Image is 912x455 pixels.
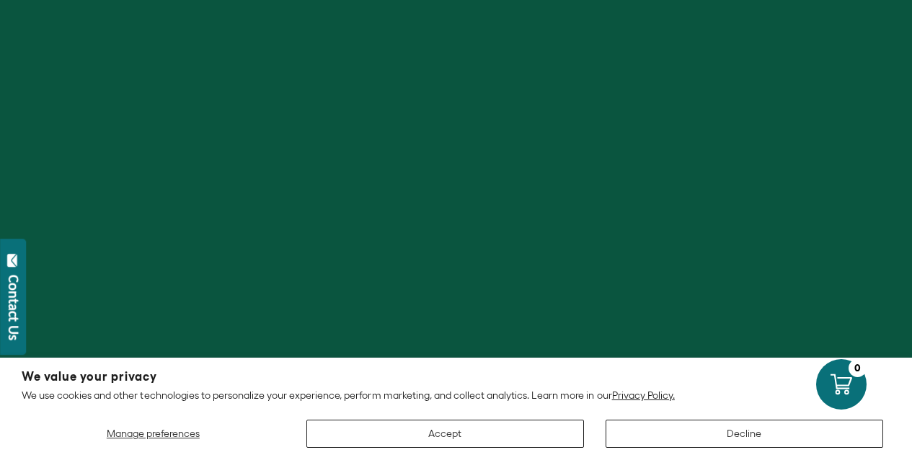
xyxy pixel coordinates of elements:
[606,420,883,448] button: Decline
[306,420,584,448] button: Accept
[612,389,675,401] a: Privacy Policy.
[22,389,890,402] p: We use cookies and other technologies to personalize your experience, perform marketing, and coll...
[22,420,285,448] button: Manage preferences
[107,428,200,439] span: Manage preferences
[849,359,867,377] div: 0
[6,275,21,340] div: Contact Us
[22,371,890,383] h2: We value your privacy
